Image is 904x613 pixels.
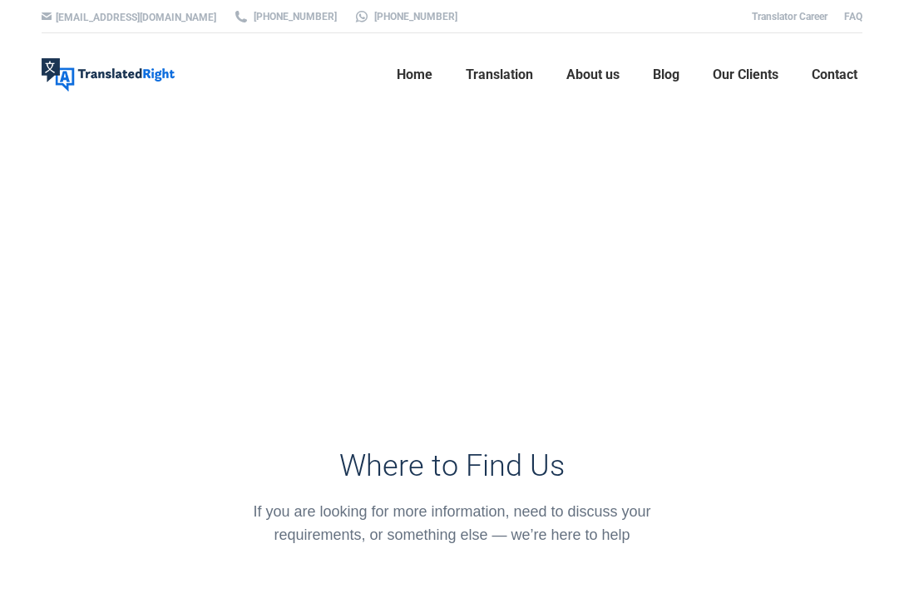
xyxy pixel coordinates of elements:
[397,67,432,83] span: Home
[42,58,175,91] img: Translated Right
[42,240,580,292] h1: Contact Us
[812,67,857,83] span: Contact
[56,12,216,23] a: [EMAIL_ADDRESS][DOMAIN_NAME]
[466,67,533,83] span: Translation
[233,9,337,24] a: [PHONE_NUMBER]
[392,48,437,101] a: Home
[653,67,679,83] span: Blog
[253,448,651,483] h3: Where to Find Us
[353,9,457,24] a: [PHONE_NUMBER]
[461,48,538,101] a: Translation
[807,48,862,101] a: Contact
[648,48,684,101] a: Blog
[708,48,783,101] a: Our Clients
[561,48,625,101] a: About us
[253,500,651,546] div: If you are looking for more information, need to discuss your requirements, or something else — w...
[713,67,778,83] span: Our Clients
[566,67,620,83] span: About us
[844,11,862,22] a: FAQ
[752,11,827,22] a: Translator Career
